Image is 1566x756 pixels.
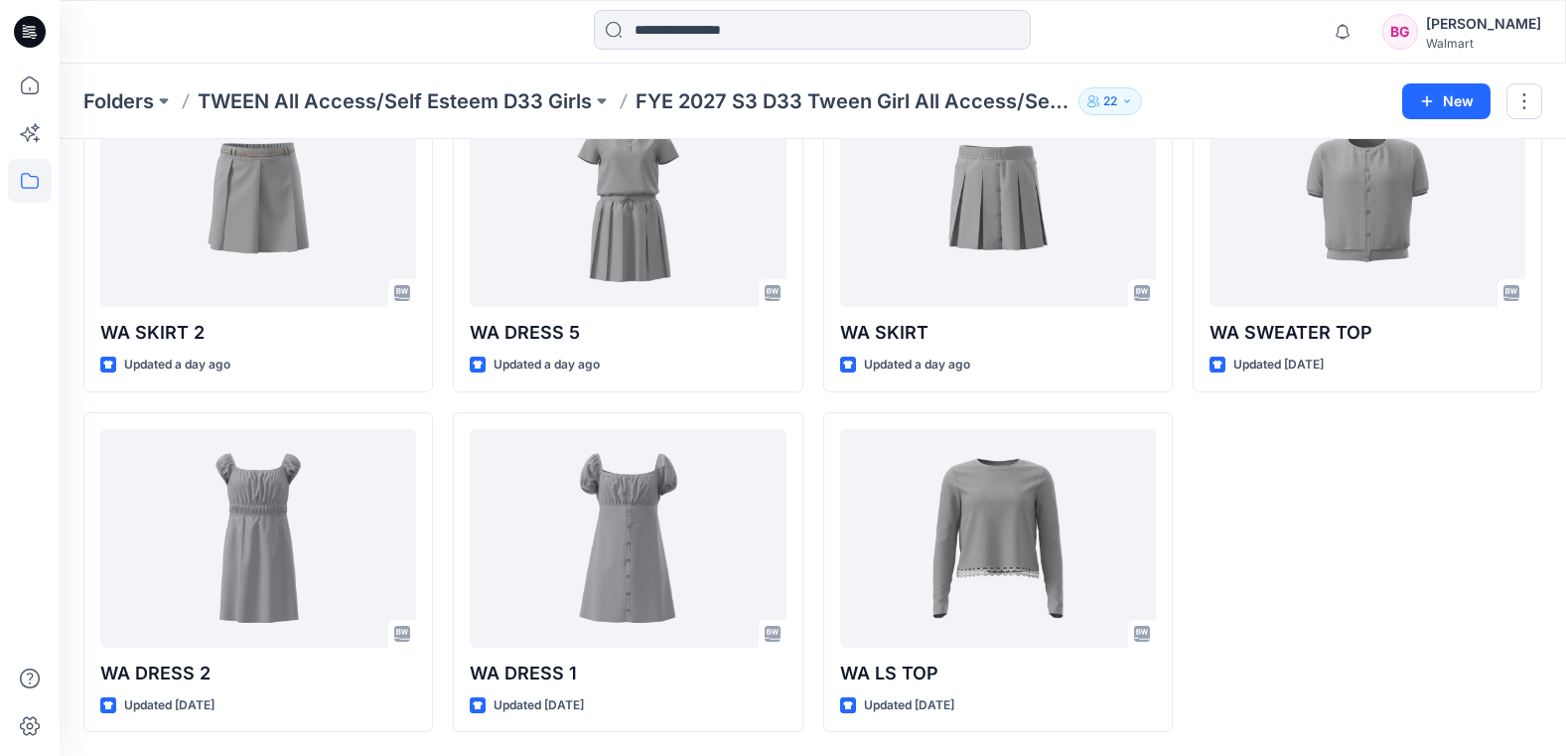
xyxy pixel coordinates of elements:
[1103,90,1117,112] p: 22
[494,695,584,716] p: Updated [DATE]
[100,88,416,307] a: WA SKIRT 2
[1426,36,1541,51] div: Walmart
[840,660,1156,687] p: WA LS TOP
[1233,355,1324,376] p: Updated [DATE]
[494,355,600,376] p: Updated a day ago
[83,87,154,115] a: Folders
[100,429,416,648] a: WA DRESS 2
[1210,88,1525,307] a: WA SWEATER TOP
[470,319,785,347] p: WA DRESS 5
[1078,87,1142,115] button: 22
[100,660,416,687] p: WA DRESS 2
[198,87,592,115] a: TWEEN All Access/Self Esteem D33 Girls
[124,695,214,716] p: Updated [DATE]
[470,88,785,307] a: WA DRESS 5
[1210,319,1525,347] p: WA SWEATER TOP
[1426,12,1541,36] div: [PERSON_NAME]
[864,695,954,716] p: Updated [DATE]
[1382,14,1418,50] div: BG
[864,355,970,376] p: Updated a day ago
[840,429,1156,648] a: WA LS TOP
[840,319,1156,347] p: WA SKIRT
[100,319,416,347] p: WA SKIRT 2
[636,87,1070,115] p: FYE 2027 S3 D33 Tween Girl All Access/Self Esteem
[470,660,785,687] p: WA DRESS 1
[1402,83,1491,119] button: New
[470,429,785,648] a: WA DRESS 1
[840,88,1156,307] a: WA SKIRT
[124,355,230,376] p: Updated a day ago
